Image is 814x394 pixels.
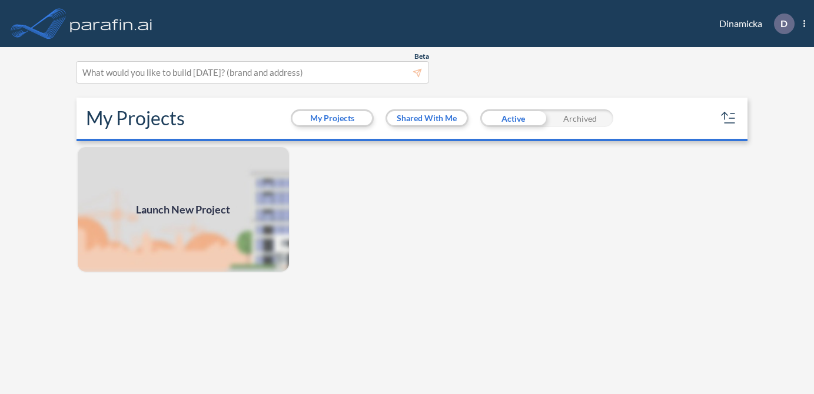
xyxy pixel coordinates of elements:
[136,202,230,218] span: Launch New Project
[719,109,738,128] button: sort
[77,146,291,273] img: add
[414,52,429,61] span: Beta
[547,109,613,127] div: Archived
[780,18,788,29] p: D
[77,146,291,273] a: Launch New Project
[86,107,185,129] h2: My Projects
[68,12,155,35] img: logo
[480,109,547,127] div: Active
[387,111,467,125] button: Shared With Me
[702,14,805,34] div: Dinamicka
[293,111,372,125] button: My Projects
